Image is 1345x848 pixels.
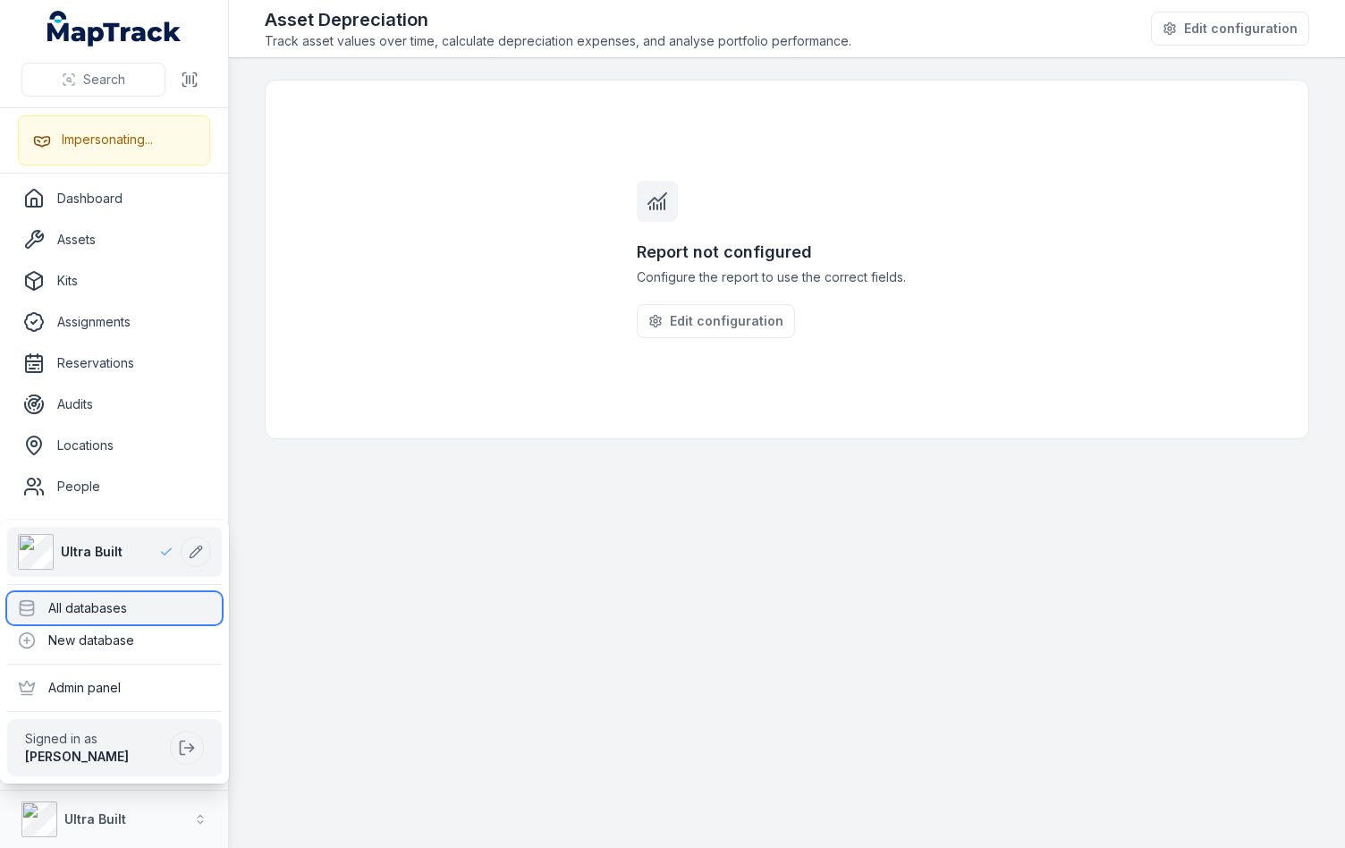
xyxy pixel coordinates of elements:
div: All databases [7,592,222,624]
div: Admin panel [7,672,222,704]
span: Signed in as [25,730,163,748]
strong: Ultra Built [64,811,126,827]
span: Ultra Built [61,543,123,561]
div: New database [7,624,222,657]
strong: [PERSON_NAME] [25,749,129,764]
